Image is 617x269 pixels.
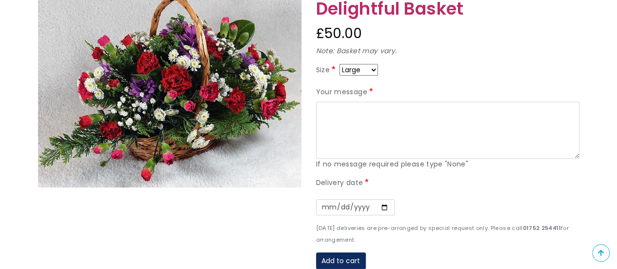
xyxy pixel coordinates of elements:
div: If no message required please type "None" [316,159,579,170]
button: Add to cart [316,252,366,269]
small: [DATE] deliveries are pre-arranged by special request only. Please call for arrangement. [316,224,569,244]
strong: 01752 254411 [522,224,560,232]
label: Size [316,64,338,76]
label: Your message [316,86,375,98]
div: £50.00 [316,22,579,45]
em: Note: Basket may vary. [316,46,397,56]
label: Delivery date [316,177,371,189]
